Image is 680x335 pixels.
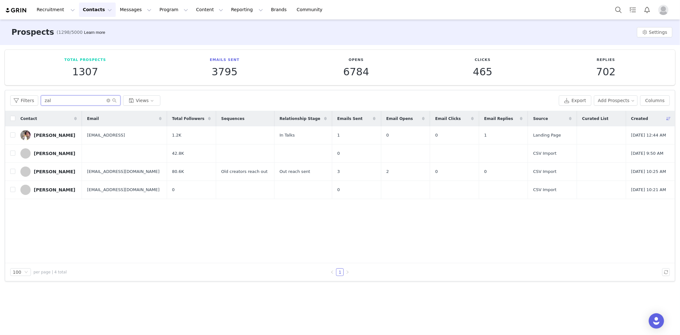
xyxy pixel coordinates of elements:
[221,168,268,175] span: Old creators reach out
[57,29,84,36] span: (1298/5000)
[172,132,181,138] span: 1.2K
[33,269,67,275] span: per page | 4 total
[123,95,160,106] button: Views
[156,3,192,17] button: Program
[435,116,461,122] span: Email Clicks
[649,313,664,329] div: Open Intercom Messenger
[20,148,77,159] a: [PERSON_NAME]
[484,116,513,122] span: Email Replies
[336,268,344,276] li: 1
[116,3,155,17] button: Messages
[337,116,362,122] span: Emails Sent
[83,29,106,36] div: Tooltip anchor
[337,150,340,157] span: 0
[24,270,28,275] i: icon: down
[435,132,438,138] span: 0
[106,99,110,102] i: icon: close-circle
[87,187,159,193] span: [EMAIL_ADDRESS][DOMAIN_NAME]
[596,57,616,63] p: Replies
[11,26,54,38] h3: Prospects
[533,132,561,138] span: Landing Page
[631,116,648,122] span: Created
[640,3,654,17] button: Notifications
[328,268,336,276] li: Previous Page
[87,132,125,138] span: [EMAIL_ADDRESS]
[330,270,334,274] i: icon: left
[533,150,557,157] span: CSV Import
[533,168,557,175] span: CSV Import
[13,269,21,276] div: 100
[473,57,493,63] p: Clicks
[34,133,75,138] div: [PERSON_NAME]
[79,3,116,17] button: Contacts
[386,116,413,122] span: Email Opens
[484,168,487,175] span: 0
[210,66,239,78] p: 3795
[596,66,616,78] p: 702
[221,116,245,122] span: Sequences
[582,116,609,122] span: Curated List
[227,3,267,17] button: Reporting
[64,66,106,78] p: 1307
[337,187,340,193] span: 0
[112,98,117,103] i: icon: search
[20,130,31,140] img: 8f8499a9-e76b-4472-9cd5-378453e6776e.jpg
[34,169,75,174] div: [PERSON_NAME]
[611,3,625,17] button: Search
[280,132,295,138] span: In Talks
[386,132,389,138] span: 0
[34,151,75,156] div: [PERSON_NAME]
[435,168,438,175] span: 0
[172,116,205,122] span: Total Followers
[344,268,351,276] li: Next Page
[172,187,175,193] span: 0
[172,150,184,157] span: 42.8K
[658,5,669,15] img: placeholder-profile.jpg
[637,27,672,37] button: Settings
[34,187,75,192] div: [PERSON_NAME]
[87,116,99,122] span: Email
[172,168,184,175] span: 80.6K
[280,168,310,175] span: Out reach sent
[386,168,389,175] span: 2
[33,3,79,17] button: Recruitment
[343,66,369,78] p: 6784
[346,270,349,274] i: icon: right
[343,57,369,63] p: Opens
[337,168,340,175] span: 3
[293,3,329,17] a: Community
[533,187,557,193] span: CSV Import
[64,57,106,63] p: Total Prospects
[20,167,77,177] a: [PERSON_NAME]
[594,95,638,106] button: Add Prospects
[20,185,77,195] a: [PERSON_NAME]
[87,168,159,175] span: [EMAIL_ADDRESS][DOMAIN_NAME]
[192,3,227,17] button: Content
[533,116,548,122] span: Source
[41,95,121,106] input: Search...
[559,95,591,106] button: Export
[210,57,239,63] p: Emails Sent
[280,116,320,122] span: Relationship Stage
[336,269,343,276] a: 1
[654,5,675,15] button: Profile
[20,116,37,122] span: Contact
[337,132,340,138] span: 1
[267,3,292,17] a: Brands
[484,132,487,138] span: 1
[626,3,640,17] a: Tasks
[5,7,27,13] img: grin logo
[10,95,38,106] button: Filters
[20,130,77,140] a: [PERSON_NAME]
[473,66,493,78] p: 465
[640,95,670,106] button: Columns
